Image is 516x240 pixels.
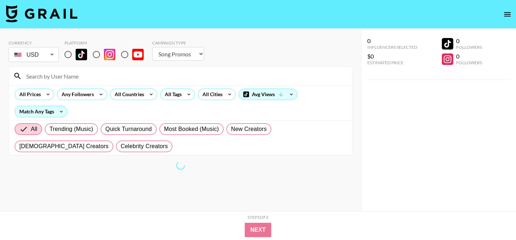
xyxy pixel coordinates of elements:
div: 0 [456,53,482,60]
span: Celebrity Creators [121,142,168,151]
input: Search by User Name [22,70,348,82]
div: All Prices [15,89,42,100]
span: Refreshing bookers, clients, countries, tags, cities, talent, talent... [176,161,185,170]
div: USD [10,48,57,61]
div: Followers [456,44,482,50]
div: All Countries [110,89,145,100]
div: All Cities [198,89,224,100]
img: Grail Talent [6,5,77,22]
span: Most Booked (Music) [164,125,219,133]
div: Influencers Selected [367,44,417,50]
div: 0 [367,37,417,44]
img: YouTube [132,49,144,60]
button: Next [245,223,272,237]
img: TikTok [76,49,87,60]
div: Currency [9,40,59,46]
div: Followers [456,60,482,65]
div: Avg Views [239,89,297,100]
div: Estimated Price [367,60,417,65]
iframe: Drift Widget Chat Controller [480,204,507,231]
div: 0 [456,37,482,44]
img: Instagram [104,49,115,60]
span: Quick Turnaround [105,125,152,133]
div: Any Followers [57,89,95,100]
span: [DEMOGRAPHIC_DATA] Creators [19,142,109,151]
div: Campaign Type [152,40,204,46]
button: open drawer [500,7,515,22]
span: All [31,125,37,133]
div: Match Any Tags [15,106,67,117]
div: All Tags [161,89,183,100]
div: Platform [64,40,149,46]
span: Trending (Music) [49,125,93,133]
div: $0 [367,53,417,60]
div: Step 1 of 2 [248,215,268,220]
span: New Creators [231,125,267,133]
